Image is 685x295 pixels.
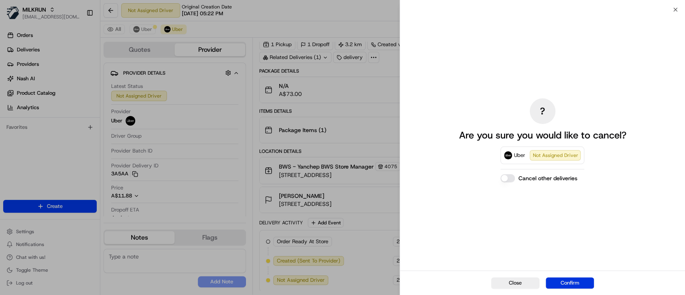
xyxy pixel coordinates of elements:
[546,277,594,289] button: Confirm
[514,151,525,159] span: Uber
[518,174,577,182] label: Cancel other deliveries
[491,277,539,289] button: Close
[459,129,626,142] p: Are you sure you would like to cancel?
[530,98,555,124] div: ?
[504,151,512,159] img: Uber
